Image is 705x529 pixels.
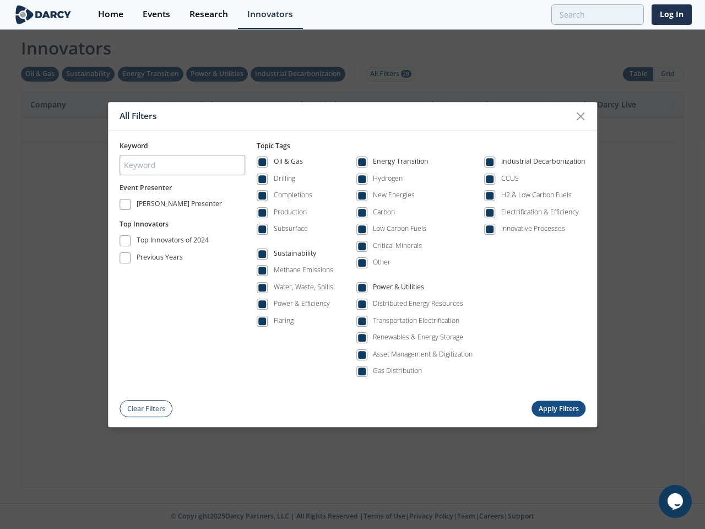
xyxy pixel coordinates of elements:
[274,174,295,183] div: Drilling
[501,191,572,201] div: H2 & Low Carbon Fuels
[137,252,183,266] div: Previous Years
[373,366,422,376] div: Gas Distribution
[274,191,312,201] div: Completions
[257,141,290,150] span: Topic Tags
[373,316,459,326] div: Transportation Electrification
[120,106,570,127] div: All Filters
[373,174,403,183] div: Hydrogen
[274,266,333,276] div: Methane Emissions
[274,316,294,326] div: Flaring
[274,249,316,262] div: Sustainability
[501,174,519,183] div: CCUS
[274,299,330,309] div: Power & Efficiency
[137,199,222,212] div: [PERSON_NAME] Presenter
[652,4,692,25] a: Log In
[373,349,473,359] div: Asset Management & Digitization
[274,282,333,292] div: Water, Waste, Spills
[373,299,463,309] div: Distributed Energy Resources
[373,258,391,268] div: Other
[373,224,426,234] div: Low Carbon Fuels
[373,333,463,343] div: Renewables & Energy Storage
[373,157,429,170] div: Energy Transition
[501,157,585,170] div: Industrial Decarbonization
[274,207,307,217] div: Production
[120,401,172,418] button: Clear Filters
[659,485,694,518] iframe: chat widget
[501,224,565,234] div: Innovative Processes
[120,155,245,175] input: Keyword
[137,235,209,249] div: Top Innovators of 2024
[373,282,424,295] div: Power & Utilities
[373,241,422,251] div: Critical Minerals
[120,141,148,150] span: Keyword
[274,224,308,234] div: Subsurface
[551,4,644,25] input: Advanced Search
[247,10,293,19] div: Innovators
[373,191,415,201] div: New Energies
[98,10,123,19] div: Home
[143,10,170,19] div: Events
[120,183,172,192] span: Event Presenter
[373,207,395,217] div: Carbon
[274,157,303,170] div: Oil & Gas
[120,219,169,229] button: Top Innovators
[532,401,585,417] button: Apply Filters
[120,183,172,193] button: Event Presenter
[189,10,228,19] div: Research
[13,5,73,24] img: logo-wide.svg
[501,207,579,217] div: Electrification & Efficiency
